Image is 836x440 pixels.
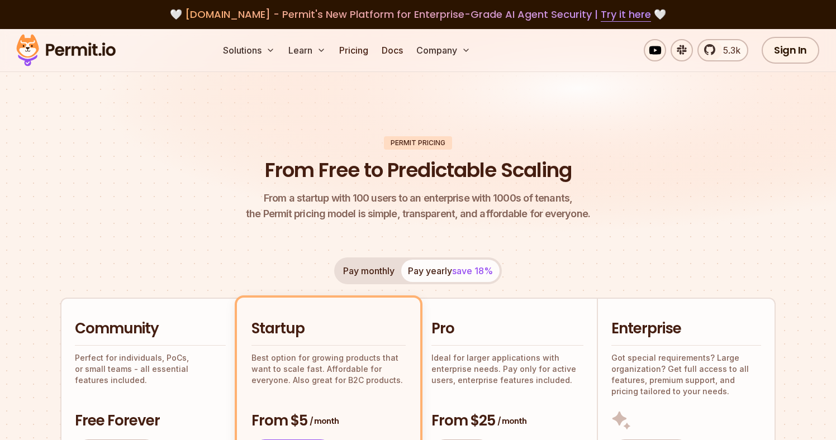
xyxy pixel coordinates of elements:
[412,39,475,61] button: Company
[11,31,121,69] img: Permit logo
[251,319,406,339] h2: Startup
[497,415,526,427] span: / month
[27,7,809,22] div: 🤍 🤍
[431,411,583,431] h3: From $25
[75,411,226,431] h3: Free Forever
[310,415,339,427] span: / month
[251,411,406,431] h3: From $5
[762,37,819,64] a: Sign In
[75,319,226,339] h2: Community
[431,319,583,339] h2: Pro
[265,156,572,184] h1: From Free to Predictable Scaling
[335,39,373,61] a: Pricing
[284,39,330,61] button: Learn
[716,44,740,57] span: 5.3k
[431,352,583,386] p: Ideal for larger applications with enterprise needs. Pay only for active users, enterprise featur...
[75,352,226,386] p: Perfect for individuals, PoCs, or small teams - all essential features included.
[336,260,401,282] button: Pay monthly
[697,39,748,61] a: 5.3k
[246,190,590,206] span: From a startup with 100 users to an enterprise with 1000s of tenants,
[611,319,761,339] h2: Enterprise
[251,352,406,386] p: Best option for growing products that want to scale fast. Affordable for everyone. Also great for...
[218,39,279,61] button: Solutions
[384,136,452,150] div: Permit Pricing
[611,352,761,397] p: Got special requirements? Large organization? Get full access to all features, premium support, a...
[185,7,651,21] span: [DOMAIN_NAME] - Permit's New Platform for Enterprise-Grade AI Agent Security |
[377,39,407,61] a: Docs
[601,7,651,22] a: Try it here
[246,190,590,222] p: the Permit pricing model is simple, transparent, and affordable for everyone.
